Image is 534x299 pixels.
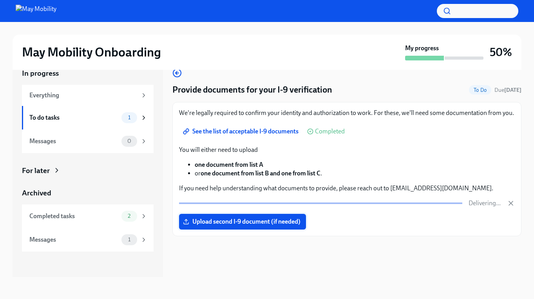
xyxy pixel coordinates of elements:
p: If you need help understanding what documents to provide, please reach out to [EMAIL_ADDRESS][DOM... [179,184,515,193]
p: Delivering... [469,199,501,208]
span: 1 [123,237,135,242]
span: Upload second I-9 document (if needed) [185,218,300,226]
span: 2 [123,213,135,219]
div: Completed tasks [29,212,118,221]
label: Upload second I-9 document (if needed) [179,214,306,230]
a: In progress [22,68,154,78]
h3: 50% [490,45,512,59]
span: See the list of acceptable I-9 documents [185,128,299,135]
h2: May Mobility Onboarding [22,44,161,60]
a: See the list of acceptable I-9 documents [179,124,304,139]
a: Completed tasks2 [22,204,154,228]
a: Everything [22,85,154,106]
h4: Provide documents for your I-9 verification [172,84,332,96]
span: September 15th, 2025 09:00 [494,86,521,94]
p: We're legally required to confirm your identity and authorization to work. For these, we'll need ... [179,109,515,117]
span: To Do [469,87,491,93]
a: Messages1 [22,228,154,252]
strong: [DATE] [504,87,521,93]
div: Messages [29,137,118,146]
div: For later [22,166,50,176]
span: Due [494,87,521,93]
span: 0 [123,138,136,144]
a: Messages0 [22,129,154,153]
strong: one document from list A [195,161,263,168]
span: Completed [315,128,345,135]
div: To do tasks [29,113,118,122]
div: Messages [29,235,118,244]
button: Cancel [507,199,515,207]
strong: My progress [405,44,439,53]
strong: one document from list B and one from list C [201,170,320,177]
img: May Mobility [16,5,56,17]
a: For later [22,166,154,176]
p: You will either need to upload [179,146,515,154]
a: Archived [22,188,154,198]
div: Everything [29,91,137,100]
a: To do tasks1 [22,106,154,129]
li: or . [195,169,515,178]
span: 1 [123,115,135,120]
